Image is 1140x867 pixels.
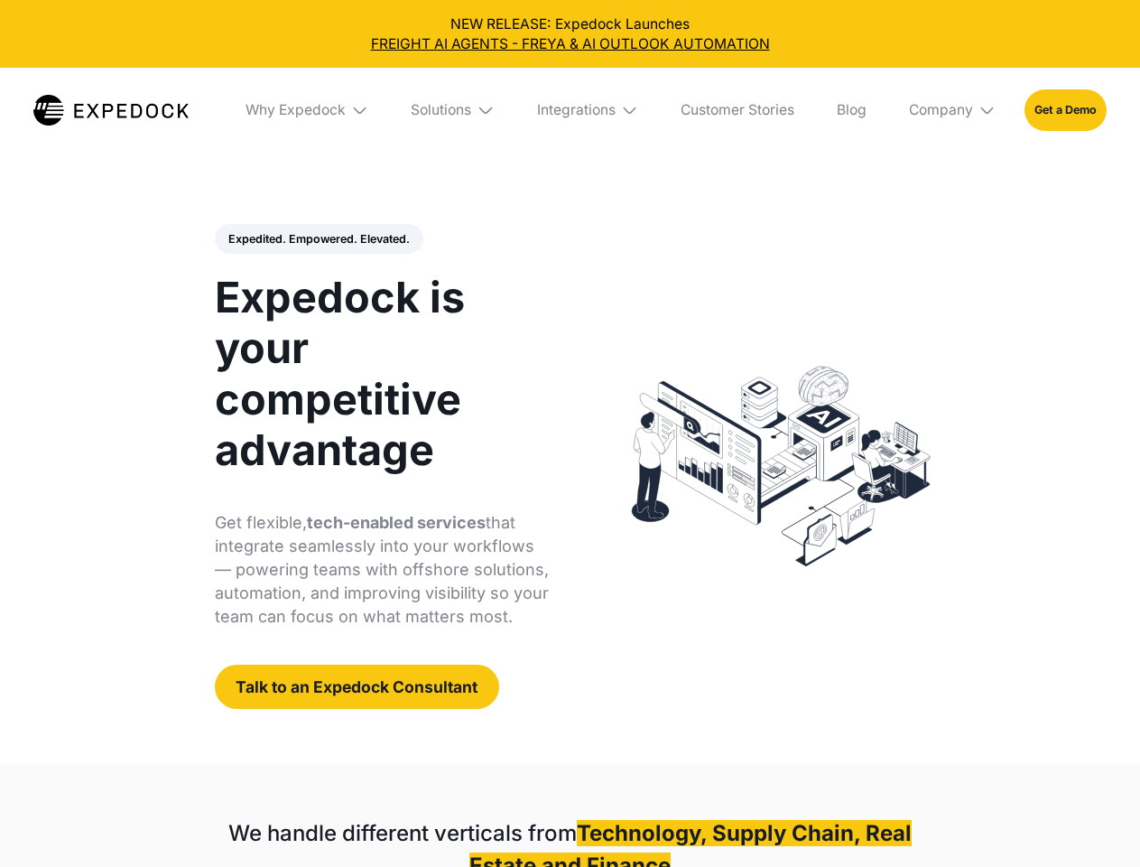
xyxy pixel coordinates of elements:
div: Integrations [537,101,616,119]
div: Integrations [523,68,653,153]
p: Get flexible, that integrate seamlessly into your workflows — powering teams with offshore soluti... [215,511,550,629]
div: Company [894,68,1010,153]
div: Solutions [411,101,471,119]
a: FREIGHT AI AGENTS - FREYA & AI OUTLOOK AUTOMATION [14,34,1126,54]
div: NEW RELEASE: Expedock Launches [14,14,1126,54]
div: Solutions [397,68,509,153]
strong: We handle different verticals from [228,820,577,846]
a: Talk to an Expedock Consultant [215,665,499,709]
div: Why Expedock [246,101,346,119]
h1: Expedock is your competitive advantage [215,272,550,475]
a: Blog [822,68,880,153]
div: Why Expedock [231,68,383,153]
a: Customer Stories [666,68,808,153]
div: Company [909,101,973,119]
iframe: Chat Widget [1050,780,1140,867]
a: Get a Demo [1024,89,1107,130]
strong: tech-enabled services [307,513,486,532]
